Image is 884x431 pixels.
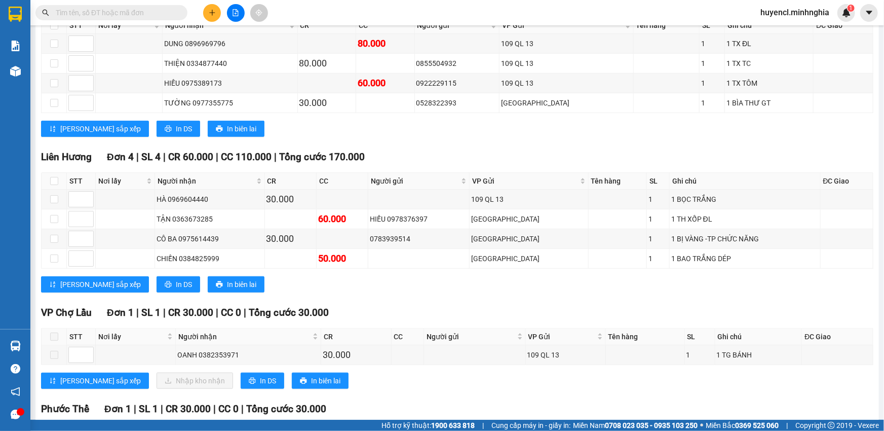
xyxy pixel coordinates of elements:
[786,420,788,431] span: |
[358,37,412,51] div: 80.000
[177,349,319,361] div: OANH 0382353971
[265,173,317,190] th: CR
[752,6,837,19] span: huyencl.minhnghia
[501,58,631,69] div: 109 QL 13
[392,329,425,345] th: CC
[701,38,723,49] div: 1
[161,403,163,415] span: |
[706,420,779,431] span: Miền Bắc
[163,307,166,318] span: |
[134,403,136,415] span: |
[168,307,213,318] span: CR 30.000
[216,151,218,163] span: |
[246,403,326,415] span: Tổng cước 30.000
[634,17,700,34] th: Tên hàng
[370,213,468,225] div: HIẾU 0978376397
[67,329,96,345] th: STT
[470,249,589,269] td: Sài Gòn
[471,194,587,205] div: 109 QL 13
[56,7,175,18] input: Tìm tên, số ĐT hoặc mã đơn
[482,420,484,431] span: |
[472,175,578,187] span: VP Gửi
[725,17,814,34] th: Ghi chú
[670,173,821,190] th: Ghi chú
[227,279,256,290] span: In biên lai
[165,125,172,133] span: printer
[255,9,262,16] span: aim
[370,233,468,244] div: 0783939514
[814,17,873,34] th: ĐC Giao
[501,97,631,109] div: [GEOGRAPHIC_DATA]
[11,410,20,419] span: message
[671,253,819,264] div: 1 BAO TRẮNG DÉP
[266,192,315,206] div: 30.000
[573,420,698,431] span: Miền Nam
[300,377,307,385] span: printer
[526,345,606,365] td: 109 QL 13
[208,276,264,293] button: printerIn biên lai
[648,233,668,244] div: 1
[221,307,241,318] span: CC 0
[527,349,604,361] div: 109 QL 13
[471,213,587,225] div: [GEOGRAPHIC_DATA]
[726,38,812,49] div: 1 TX ĐL
[10,341,21,351] img: warehouse-icon
[605,421,698,429] strong: 0708 023 035 - 0935 103 250
[41,373,149,389] button: sort-ascending[PERSON_NAME] sắp xếp
[860,4,878,22] button: caret-down
[299,96,354,110] div: 30.000
[60,375,141,386] span: [PERSON_NAME] sắp xếp
[491,420,570,431] span: Cung cấp máy in - giấy in:
[726,78,812,89] div: 1 TX TÔM
[104,403,131,415] span: Đơn 1
[158,175,254,187] span: Người nhận
[274,151,277,163] span: |
[216,281,223,289] span: printer
[164,58,295,69] div: THIỆN 0334877440
[528,331,595,342] span: VP Gửi
[227,123,256,134] span: In biên lai
[41,151,92,163] span: Liên Hương
[141,151,161,163] span: SL 4
[67,17,96,34] th: STT
[416,97,498,109] div: 0528322393
[163,151,166,163] span: |
[358,76,412,90] div: 60.000
[98,331,165,342] span: Nơi lấy
[501,38,631,49] div: 109 QL 13
[471,253,587,264] div: [GEOGRAPHIC_DATA]
[499,74,633,93] td: 109 QL 13
[165,20,287,31] span: Người nhận
[470,209,589,229] td: Sài Gòn
[318,252,366,266] div: 50.000
[227,4,245,22] button: file-add
[470,229,589,249] td: Sài Gòn
[648,253,668,264] div: 1
[249,377,256,385] span: printer
[828,422,835,429] span: copyright
[60,279,141,290] span: [PERSON_NAME] sắp xếp
[700,423,703,427] span: ⚪️
[848,5,855,12] sup: 1
[107,307,134,318] span: Đơn 1
[41,307,92,318] span: VP Chợ Lầu
[107,151,134,163] span: Đơn 4
[67,173,96,190] th: STT
[381,420,475,431] span: Hỗ trợ kỹ thuật:
[98,175,144,187] span: Nơi lấy
[502,20,623,31] span: VP Gửi
[241,403,244,415] span: |
[232,9,239,16] span: file-add
[157,253,262,264] div: CHIẾN 0384825999
[416,58,498,69] div: 0855504932
[701,78,723,89] div: 1
[471,233,587,244] div: [GEOGRAPHIC_DATA]
[266,232,315,246] div: 30.000
[244,307,246,318] span: |
[216,125,223,133] span: printer
[157,373,233,389] button: downloadNhập kho nhận
[735,421,779,429] strong: 0369 525 060
[60,123,141,134] span: [PERSON_NAME] sắp xếp
[648,213,668,225] div: 1
[42,9,49,16] span: search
